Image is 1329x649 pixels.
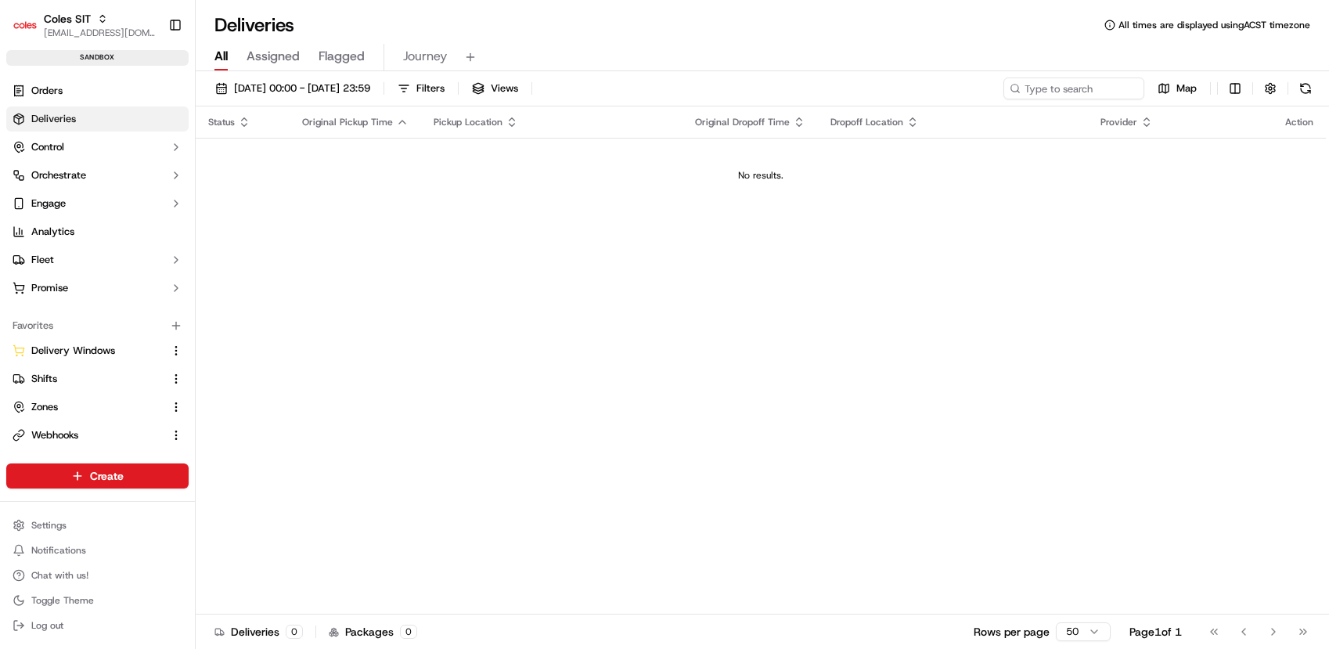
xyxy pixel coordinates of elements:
[6,276,189,301] button: Promise
[6,106,189,132] a: Deliveries
[31,281,68,295] span: Promise
[208,116,235,128] span: Status
[400,625,417,639] div: 0
[214,624,303,640] div: Deliveries
[31,569,88,582] span: Chat with us!
[830,116,903,128] span: Dropoff Location
[6,564,189,586] button: Chat with us!
[31,372,57,386] span: Shifts
[214,13,294,38] h1: Deliveries
[31,400,58,414] span: Zones
[31,594,94,607] span: Toggle Theme
[13,344,164,358] a: Delivery Windows
[286,625,303,639] div: 0
[1129,624,1182,640] div: Page 1 of 1
[208,78,377,99] button: [DATE] 00:00 - [DATE] 23:59
[31,619,63,632] span: Log out
[247,47,300,66] span: Assigned
[13,400,164,414] a: Zones
[6,191,189,216] button: Engage
[31,168,86,182] span: Orchestrate
[6,163,189,188] button: Orchestrate
[6,338,189,363] button: Delivery Windows
[6,366,189,391] button: Shifts
[31,544,86,557] span: Notifications
[31,344,115,358] span: Delivery Windows
[44,11,91,27] button: Coles SIT
[6,539,189,561] button: Notifications
[6,219,189,244] a: Analytics
[434,116,502,128] span: Pickup Location
[6,313,189,338] div: Favorites
[234,81,370,96] span: [DATE] 00:00 - [DATE] 23:59
[1295,78,1316,99] button: Refresh
[90,468,124,484] span: Create
[214,47,228,66] span: All
[13,428,164,442] a: Webhooks
[13,372,164,386] a: Shifts
[1285,116,1313,128] div: Action
[31,428,78,442] span: Webhooks
[31,84,63,98] span: Orders
[31,197,66,211] span: Engage
[6,423,189,448] button: Webhooks
[319,47,365,66] span: Flagged
[1151,78,1204,99] button: Map
[6,50,189,66] div: sandbox
[1100,116,1137,128] span: Provider
[31,112,76,126] span: Deliveries
[31,225,74,239] span: Analytics
[31,519,67,532] span: Settings
[391,78,452,99] button: Filters
[491,81,518,96] span: Views
[416,81,445,96] span: Filters
[6,514,189,536] button: Settings
[6,6,162,44] button: Coles SITColes SIT[EMAIL_ADDRESS][DOMAIN_NAME]
[6,247,189,272] button: Fleet
[6,463,189,489] button: Create
[6,78,189,103] a: Orders
[1176,81,1197,96] span: Map
[6,135,189,160] button: Control
[1118,19,1310,31] span: All times are displayed using ACST timezone
[6,590,189,611] button: Toggle Theme
[6,615,189,636] button: Log out
[13,13,38,38] img: Coles SIT
[974,624,1050,640] p: Rows per page
[31,253,54,267] span: Fleet
[302,116,393,128] span: Original Pickup Time
[31,140,64,154] span: Control
[403,47,447,66] span: Journey
[44,27,156,39] button: [EMAIL_ADDRESS][DOMAIN_NAME]
[695,116,790,128] span: Original Dropoff Time
[6,395,189,420] button: Zones
[1003,78,1144,99] input: Type to search
[202,169,1320,182] div: No results.
[329,624,417,640] div: Packages
[465,78,525,99] button: Views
